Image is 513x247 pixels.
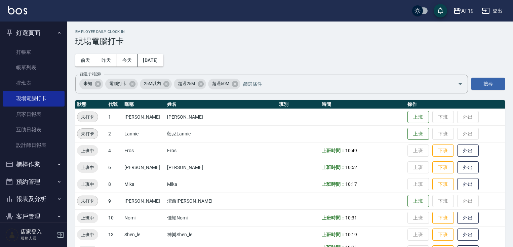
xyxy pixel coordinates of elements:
button: 外出 [457,212,479,224]
b: 上班時間： [322,165,345,170]
th: 班別 [277,100,320,109]
button: 外出 [457,229,479,241]
div: 電腦打卡 [105,79,138,89]
td: Eros [123,142,165,159]
a: 排班表 [3,75,65,91]
span: 未打卡 [77,198,98,205]
td: 4 [107,142,123,159]
th: 時間 [320,100,406,109]
img: Logo [8,6,27,14]
span: 超過50M [208,80,233,87]
div: 未知 [79,79,103,89]
td: 8 [107,176,123,193]
span: 電腦打卡 [105,80,131,87]
span: 上班中 [77,214,98,221]
div: 25M以內 [140,79,172,89]
th: 操作 [406,100,505,109]
span: 上班中 [77,181,98,188]
td: 2 [107,125,123,142]
img: Person [5,228,19,242]
span: 未打卡 [77,130,98,137]
span: 未知 [79,80,96,87]
a: 互助日報表 [3,122,65,137]
span: 上班中 [77,147,98,154]
span: 10:19 [345,232,357,237]
td: 藍尼Lannie [165,125,277,142]
button: 上班 [407,111,429,123]
span: 10:31 [345,215,357,220]
span: 超過25M [174,80,199,87]
th: 暱稱 [123,100,165,109]
span: 上班中 [77,164,98,171]
button: 登出 [479,5,505,17]
button: Open [455,79,466,89]
a: 現場電腦打卡 [3,91,65,106]
td: [PERSON_NAME] [123,109,165,125]
span: 10:52 [345,165,357,170]
button: 搜尋 [471,78,505,90]
div: 超過25M [174,79,206,89]
button: save [434,4,447,17]
button: 下班 [432,212,454,224]
td: 潔西[PERSON_NAME] [165,193,277,209]
b: 上班時間： [322,215,345,220]
button: AT19 [450,4,476,18]
h5: 店家登入 [21,229,55,235]
td: [PERSON_NAME] [165,109,277,125]
div: AT19 [461,7,474,15]
b: 上班時間： [322,148,345,153]
button: 外出 [457,178,479,191]
th: 姓名 [165,100,277,109]
a: 打帳單 [3,44,65,60]
td: [PERSON_NAME] [123,193,165,209]
td: Mika [165,176,277,193]
button: 外出 [457,161,479,174]
button: 釘選頁面 [3,24,65,42]
label: 篩選打卡記錄 [80,72,101,77]
td: [PERSON_NAME] [123,159,165,176]
a: 帳單列表 [3,60,65,75]
th: 狀態 [75,100,107,109]
a: 店家日報表 [3,107,65,122]
div: 超過50M [208,79,240,89]
h2: Employee Daily Clock In [75,30,505,34]
p: 服務人員 [21,235,55,241]
b: 上班時間： [322,232,345,237]
button: 昨天 [96,54,117,67]
button: 下班 [432,229,454,241]
td: 神樂Shen_le [165,226,277,243]
span: 未打卡 [77,114,98,121]
span: 10:49 [345,148,357,153]
button: 報表及分析 [3,190,65,208]
button: 上班 [407,195,429,207]
input: 篩選條件 [241,78,446,90]
b: 上班時間： [322,181,345,187]
span: 10:17 [345,181,357,187]
button: 前天 [75,54,96,67]
h3: 現場電腦打卡 [75,37,505,46]
td: 6 [107,159,123,176]
td: 9 [107,193,123,209]
button: 下班 [432,145,454,157]
td: 佳穎Nomi [165,209,277,226]
button: 櫃檯作業 [3,156,65,173]
span: 上班中 [77,231,98,238]
td: 13 [107,226,123,243]
td: [PERSON_NAME] [165,159,277,176]
button: 預約管理 [3,173,65,191]
td: Shen_le [123,226,165,243]
th: 代號 [107,100,123,109]
td: Nomi [123,209,165,226]
span: 25M以內 [140,80,165,87]
button: 上班 [407,128,429,140]
td: 1 [107,109,123,125]
button: 客戶管理 [3,208,65,225]
button: [DATE] [137,54,163,67]
button: 下班 [432,161,454,174]
a: 設計師日報表 [3,137,65,153]
button: 下班 [432,178,454,191]
button: 外出 [457,145,479,157]
td: 10 [107,209,123,226]
td: Eros [165,142,277,159]
td: Mika [123,176,165,193]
